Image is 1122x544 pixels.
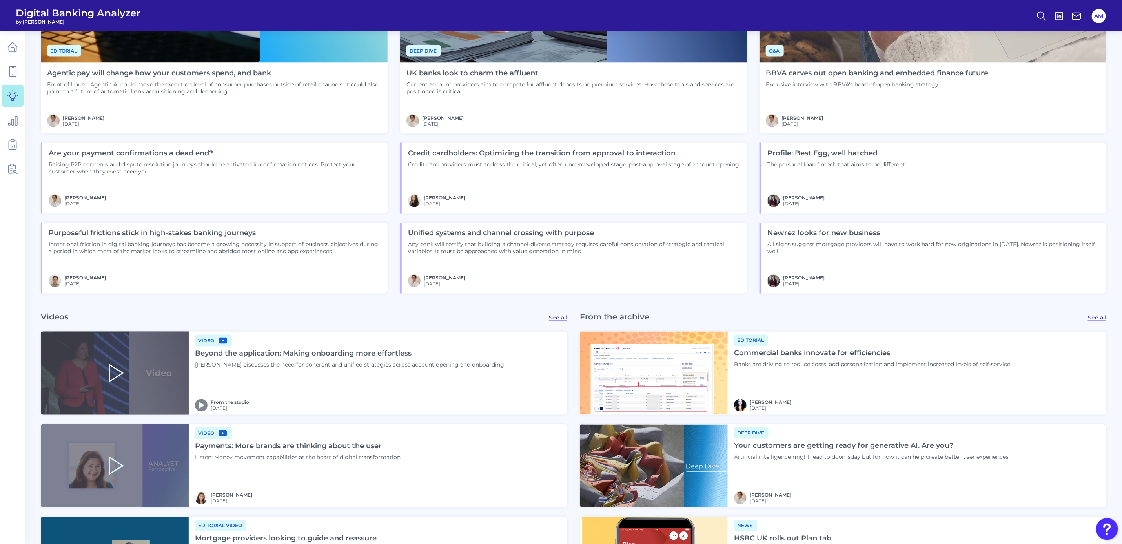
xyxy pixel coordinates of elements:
[41,424,189,507] img: Example_Analyst_Perspective.png
[64,195,106,201] a: [PERSON_NAME]
[783,275,825,281] a: [PERSON_NAME]
[406,47,441,54] a: Deep dive
[41,332,189,415] img: Video with Right Label (1).png
[734,361,1100,368] p: Banks are driving to reduce costs, add personalization and implement increased levels of self-ser...
[783,195,825,201] a: [PERSON_NAME]
[734,492,747,504] img: MIchael McCaw
[64,281,106,287] span: [DATE]
[766,69,988,78] h4: BBVA carves out open banking and embedded finance future
[783,281,825,287] span: [DATE]
[408,195,421,207] img: Image.jpg
[195,335,232,347] span: Video
[49,241,381,255] p: Intentional friction in digital banking journeys has become a growing necessity in support of bus...
[1088,314,1106,321] a: See all
[47,115,60,127] img: MIchael McCaw
[783,201,825,207] span: [DATE]
[750,405,791,411] span: [DATE]
[766,81,988,88] p: Exclusive interview with BBVA's head of open banking strategy
[424,201,465,207] span: [DATE]
[767,161,905,168] p: The personal loan fintech that aims to be different
[734,522,757,529] a: News
[64,275,106,281] a: [PERSON_NAME]
[406,45,441,57] span: Deep dive
[549,314,567,321] a: See all
[734,429,769,436] a: Deep dive
[16,19,141,25] span: by [PERSON_NAME]
[766,47,784,54] a: Q&A
[16,7,141,19] span: Digital Banking Analyzer
[734,442,1100,451] h4: Your customers are getting ready for generative AI. Are you?
[767,229,1100,238] h4: Newrez looks for new business
[408,241,741,255] p: Any bank will testify that building a channel-diverse strategy requires careful consideration of ...
[195,522,246,529] a: Editorial video
[195,427,232,439] span: Video
[734,336,768,344] a: Editorial
[734,520,757,531] span: News
[408,229,741,238] h4: Unified systems and channel crossing with purpose
[211,498,252,504] span: [DATE]
[49,275,61,287] img: GS-report_image.png
[195,442,561,451] h4: Payments: More brands are thinking about the user
[734,427,769,439] span: Deep dive
[211,400,249,405] a: From the studio
[47,47,81,54] a: Editorial
[1096,518,1118,540] button: Open Resource Center
[766,115,778,127] img: MIchael McCaw
[408,149,739,158] h4: Credit cardholders: Optimizing the transition from approval to interaction
[41,312,68,322] p: Videos
[734,335,768,346] span: Editorial
[734,535,1100,543] h4: HSBC UK rolls out Plan tab
[406,81,741,95] p: Current account providers aim to compete for affluent deposits on premium services. How these too...
[734,349,1100,358] h4: Commercial banks innovate for efficiencies
[750,498,791,504] span: [DATE]
[63,121,104,127] span: [DATE]
[580,312,649,322] p: From the archive
[580,332,728,415] img: CashPro.png
[750,492,791,498] a: [PERSON_NAME]
[408,275,421,287] img: MIchael McCaw
[406,115,419,127] img: MIchael McCaw
[734,454,1100,461] p: Artificial intelligence might lead to doomsday but for now it can help create better user experie...
[195,429,232,437] a: Video
[422,121,464,127] span: [DATE]
[767,241,1100,255] p: All signs suggest mortgage providers will have to work hard for new originations in [DATE]. Newre...
[195,535,561,543] h4: Mortgage providers looking to guide and reassure
[734,399,747,412] img: jsypal-e1648503412846.jpg
[750,400,791,405] a: [PERSON_NAME]
[47,81,381,95] p: Front of house: Agentic AI could move the execution level of consumer purchases outside of retail...
[49,195,61,207] img: MIchael McCaw
[195,492,208,504] img: MicrosoftTeams-image_(77).png
[49,229,381,238] h4: Purposeful frictions stick in high-stakes banking journeys
[424,275,465,281] a: [PERSON_NAME]
[195,337,232,344] a: Video
[64,201,106,207] span: [DATE]
[580,424,728,507] img: Deep_Dive_-_Blue_background_and_large_devices.png
[49,149,381,158] h4: Are your payment confirmations a dead end?
[422,115,464,121] a: [PERSON_NAME]
[195,350,561,358] h4: Beyond the application: Making onboarding more effortless
[47,45,81,57] span: Editorial
[767,195,780,207] img: RNFetchBlobTmp_0b8yx2vy2p867rz195sbp4h.png
[195,361,561,369] p: [PERSON_NAME] discusses the need for coherent and unified strategies across account opening and o...
[424,195,465,201] a: [PERSON_NAME]
[767,275,780,287] img: RNFetchBlobTmp_0b8yx2vy2p867rz195sbp4h.png
[49,161,381,175] p: Raising P2P concerns and dispute resolution journeys should be activated in confirmation notices....
[408,161,739,168] p: Credit card providers must address the critical, yet often underdeveloped stage, post-approval st...
[195,399,208,412] img: Studio.png
[211,492,252,498] a: [PERSON_NAME]
[195,520,246,531] span: Editorial video
[1092,9,1106,23] button: AM
[47,69,381,78] h4: Agentic pay will change how your customers spend, and bank
[424,281,465,287] span: [DATE]
[211,405,249,411] span: [DATE]
[766,45,784,57] span: Q&A
[767,149,905,158] h4: Profile: Best Egg, well hatched
[781,121,823,127] span: [DATE]
[406,69,741,78] h4: UK banks look to charm the affluent
[781,115,823,121] a: [PERSON_NAME]
[195,454,561,461] p: Listen: Money movement capabilities at the heart of digital transformation
[63,115,104,121] a: [PERSON_NAME]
